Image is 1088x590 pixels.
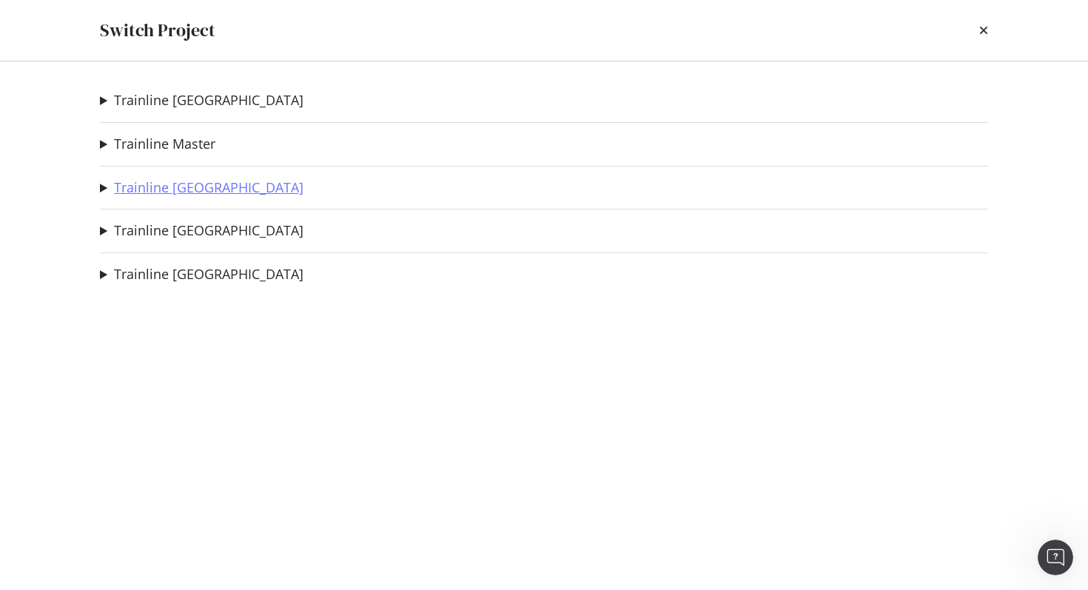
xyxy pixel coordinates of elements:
a: Trainline [GEOGRAPHIC_DATA] [114,180,303,195]
summary: Trainline Master [100,135,215,154]
div: times [979,18,988,43]
summary: Trainline [GEOGRAPHIC_DATA] [100,178,303,198]
a: Trainline Master [114,136,215,152]
a: Trainline [GEOGRAPHIC_DATA] [114,223,303,238]
div: Switch Project [100,18,215,43]
summary: Trainline [GEOGRAPHIC_DATA] [100,221,303,241]
a: Trainline [GEOGRAPHIC_DATA] [114,266,303,282]
summary: Trainline [GEOGRAPHIC_DATA] [100,91,303,110]
a: Trainline [GEOGRAPHIC_DATA] [114,93,303,108]
iframe: Intercom live chat [1038,540,1073,575]
summary: Trainline [GEOGRAPHIC_DATA] [100,265,303,284]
